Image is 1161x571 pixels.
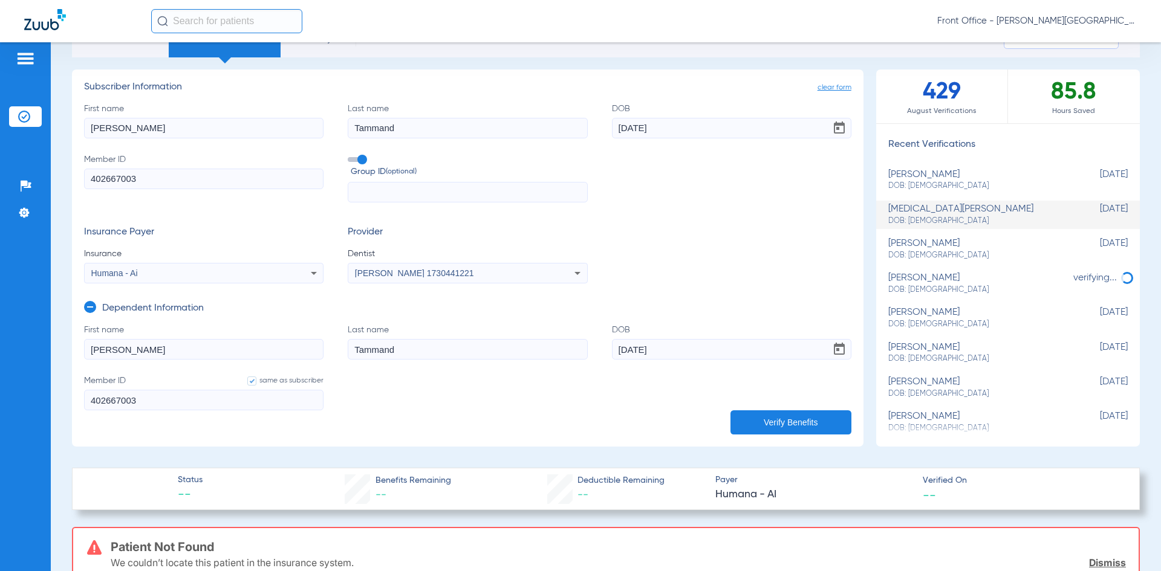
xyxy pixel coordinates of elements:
span: Deductible Remaining [577,474,665,487]
h3: Insurance Payer [84,227,324,239]
span: -- [923,488,936,501]
input: First name [84,339,324,360]
span: -- [577,489,588,500]
img: error-icon [87,540,102,555]
span: clear form [818,82,851,94]
a: Dismiss [1089,556,1126,569]
label: DOB [612,103,851,138]
div: [PERSON_NAME] [888,273,1067,295]
span: DOB: [DEMOGRAPHIC_DATA] [888,250,1067,261]
span: Hours Saved [1008,105,1140,117]
span: [DATE] [1067,238,1128,260]
label: same as subscriber [235,375,324,387]
span: Insurance [84,248,324,260]
span: [DATE] [1067,204,1128,226]
img: Search Icon [157,16,168,27]
input: Last name [348,339,587,360]
iframe: Chat Widget [1101,513,1161,571]
div: [PERSON_NAME] [888,307,1067,329]
span: Status [178,474,203,486]
div: [MEDICAL_DATA][PERSON_NAME] [888,204,1067,226]
input: Search for patients [151,9,302,33]
button: Verify Benefits [730,410,851,434]
span: DOB: [DEMOGRAPHIC_DATA] [888,181,1067,192]
input: Last name [348,118,587,138]
span: [DATE] [1067,376,1128,399]
span: -- [376,489,386,500]
span: DOB: [DEMOGRAPHIC_DATA] [888,216,1067,227]
div: [PERSON_NAME] [888,342,1067,364]
label: First name [84,103,324,138]
label: Last name [348,324,587,360]
h3: Subscriber Information [84,82,851,94]
input: DOBOpen calendar [612,118,851,138]
h3: Dependent Information [102,303,204,315]
label: Last name [348,103,587,138]
input: Member IDsame as subscriber [84,390,324,410]
span: Payer [715,474,912,486]
img: Zuub Logo [24,9,66,30]
span: Humana - AI [715,487,912,502]
input: DOBOpen calendar [612,339,851,360]
div: [PERSON_NAME] [888,238,1067,260]
h3: Recent Verifications [876,139,1140,151]
span: August Verifications [876,105,1007,117]
span: DOB: [DEMOGRAPHIC_DATA] [888,353,1067,364]
label: DOB [612,324,851,360]
div: 429 [876,69,1008,123]
small: (optional) [386,166,417,178]
span: [DATE] [1067,169,1128,192]
div: [PERSON_NAME] [888,376,1067,399]
div: [PERSON_NAME] [888,169,1067,192]
input: Member ID [84,169,324,189]
span: Humana - Ai [91,268,138,278]
span: [PERSON_NAME] 1730441221 [355,268,474,278]
input: First name [84,118,324,138]
img: hamburger-icon [16,51,35,66]
span: Front Office - [PERSON_NAME][GEOGRAPHIC_DATA] Dental Care [937,15,1137,27]
label: Member ID [84,153,324,203]
span: verifying... [1073,273,1117,283]
div: [PERSON_NAME] [888,411,1067,433]
button: Open calendar [827,337,851,361]
span: -- [178,487,203,504]
span: Verified On [923,474,1120,487]
span: Dentist [348,248,587,260]
span: DOB: [DEMOGRAPHIC_DATA] [888,389,1067,399]
label: First name [84,324,324,360]
span: DOB: [DEMOGRAPHIC_DATA] [888,285,1067,295]
span: Group ID [351,166,587,178]
span: Benefits Remaining [376,474,451,487]
h3: Patient Not Found [111,541,1126,553]
span: [DATE] [1067,342,1128,364]
span: [DATE] [1067,411,1128,433]
p: We couldn’t locate this patient in the insurance system. [111,556,354,569]
span: [DATE] [1067,307,1128,329]
span: DOB: [DEMOGRAPHIC_DATA] [888,319,1067,330]
div: 85.8 [1008,69,1140,123]
h3: Provider [348,227,587,239]
label: Member ID [84,375,324,410]
button: Open calendar [827,116,851,140]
